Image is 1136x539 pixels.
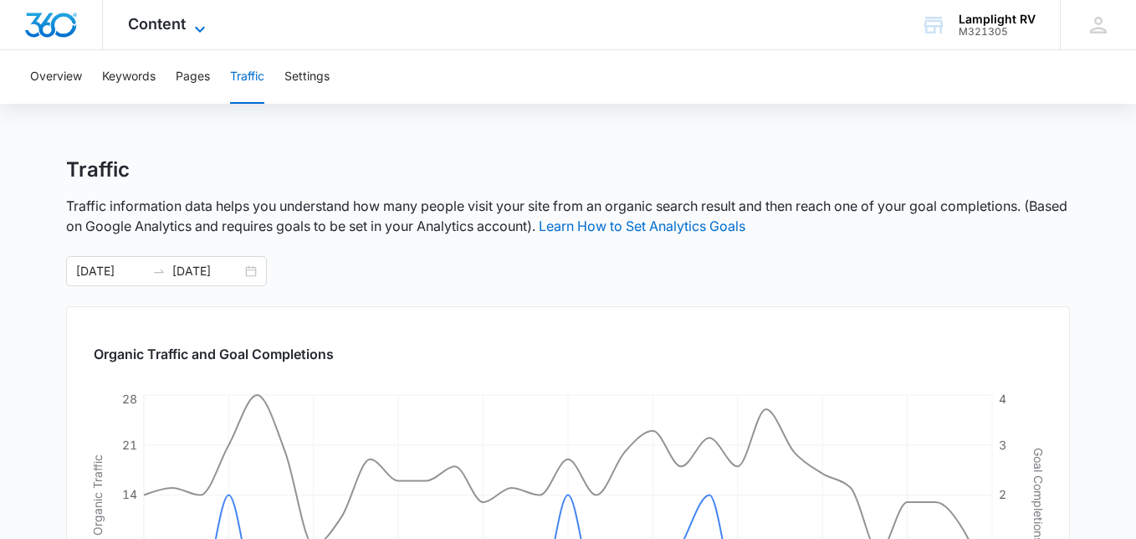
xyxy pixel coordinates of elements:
p: Traffic information data helps you understand how many people visit your site from an organic sea... [66,196,1070,236]
h2: Organic Traffic and Goal Completions [94,344,1042,364]
button: Keywords [102,50,156,104]
h1: Traffic [66,157,130,182]
tspan: 28 [122,392,137,406]
tspan: 2 [999,487,1006,501]
tspan: 14 [122,487,137,501]
button: Pages [176,50,210,104]
div: account id [959,26,1036,38]
button: Overview [30,50,82,104]
button: Traffic [230,50,264,104]
input: End date [172,262,242,280]
tspan: 3 [999,438,1006,452]
button: Settings [284,50,330,104]
span: swap-right [152,264,166,278]
input: Start date [76,262,146,280]
tspan: Organic Traffic [90,454,105,536]
tspan: 21 [122,438,137,452]
tspan: 4 [999,392,1006,406]
a: Learn How to Set Analytics Goals [539,218,745,234]
span: Content [128,15,186,33]
div: account name [959,13,1036,26]
span: to [152,264,166,278]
